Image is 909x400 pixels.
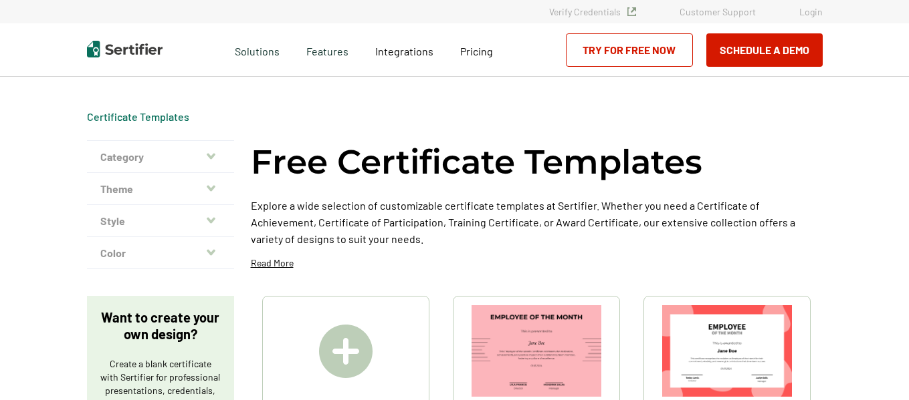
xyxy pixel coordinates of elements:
img: Modern & Red Employee of the Month Certificate Template [662,305,792,397]
img: Verified [627,7,636,16]
button: Style [87,205,234,237]
a: Pricing [460,41,493,58]
h1: Free Certificate Templates [251,140,702,184]
p: Explore a wide selection of customizable certificate templates at Sertifier. Whether you need a C... [251,197,823,247]
a: Certificate Templates [87,110,189,123]
a: Customer Support [680,6,756,17]
a: Try for Free Now [566,33,693,67]
img: Sertifier | Digital Credentialing Platform [87,41,163,57]
span: Pricing [460,45,493,57]
span: Integrations [375,45,433,57]
img: Simple & Modern Employee of the Month Certificate Template [472,305,601,397]
a: Login [799,6,823,17]
div: Breadcrumb [87,110,189,124]
button: Color [87,237,234,269]
span: Features [306,41,348,58]
button: Theme [87,173,234,205]
p: Read More [251,256,294,270]
a: Verify Credentials [549,6,636,17]
img: Create A Blank Certificate [319,325,373,378]
button: Category [87,141,234,173]
a: Integrations [375,41,433,58]
p: Want to create your own design? [100,309,221,343]
span: Solutions [235,41,280,58]
span: Certificate Templates [87,110,189,124]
